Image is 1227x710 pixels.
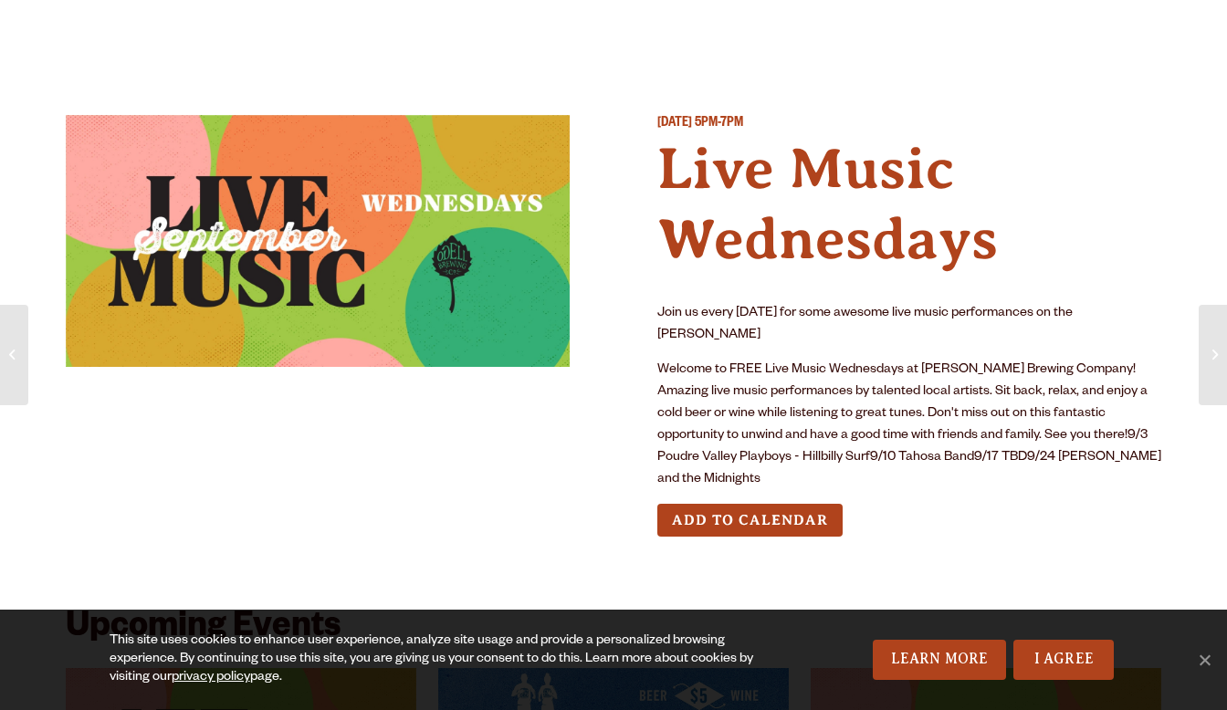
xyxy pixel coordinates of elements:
span: Taprooms [173,23,274,37]
a: Odell Home [602,12,670,53]
a: Gear [334,12,408,53]
a: Beer Finder [1019,12,1158,53]
h4: Live Music Wednesdays [657,134,1161,275]
span: [DATE] [657,117,692,131]
span: Beer Finder [1031,23,1146,37]
a: I Agree [1013,640,1114,680]
p: Join us every [DATE] for some awesome live music performances on the [PERSON_NAME] [657,303,1161,347]
span: 5PM-7PM [695,117,743,131]
a: Our Story [703,12,832,53]
span: Beer [58,23,102,37]
button: Add to Calendar [657,504,843,538]
a: Beer [46,12,114,53]
span: Gear [346,23,396,37]
a: privacy policy [172,671,250,685]
a: Winery [456,12,552,53]
a: Taprooms [162,12,286,53]
a: Learn More [873,640,1007,680]
span: Impact [892,23,960,37]
div: This site uses cookies to enhance user experience, analyze site usage and provide a personalized ... [110,632,791,687]
span: Winery [467,23,540,37]
a: Impact [880,12,971,53]
p: Welcome to FREE Live Music Wednesdays at [PERSON_NAME] Brewing Company! Amazing live music perfor... [657,360,1161,491]
span: No [1195,651,1213,669]
span: Our Story [715,23,820,37]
